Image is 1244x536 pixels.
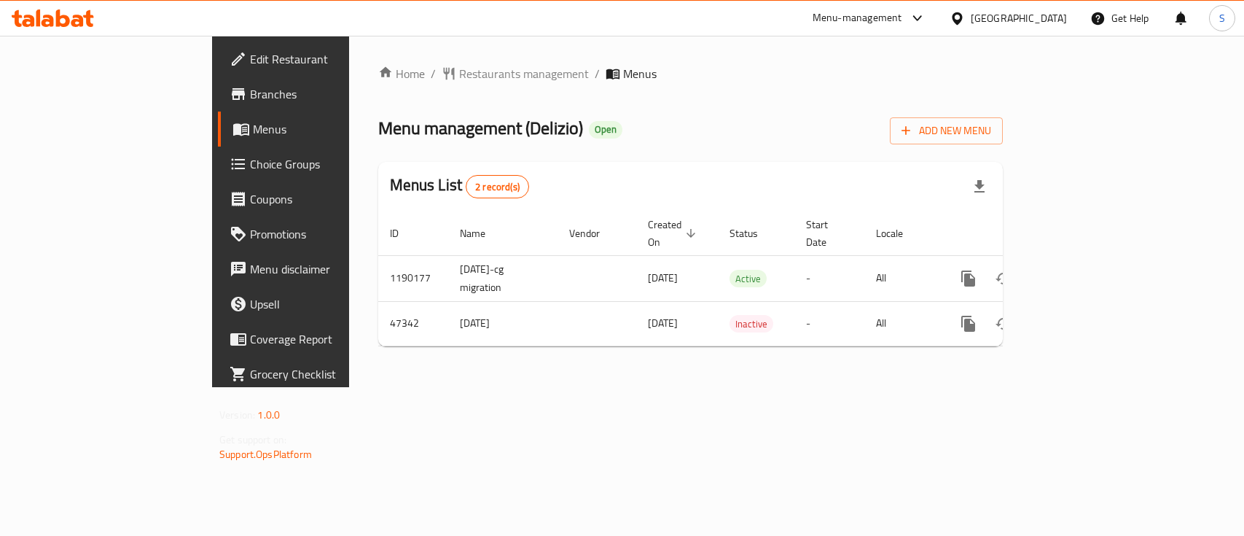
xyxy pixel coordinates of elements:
td: - [794,255,864,301]
th: Actions [939,211,1103,256]
span: Coupons [250,190,408,208]
span: Restaurants management [459,65,589,82]
span: [DATE] [648,314,678,333]
a: Restaurants management [442,65,589,82]
span: Edit Restaurant [250,50,408,68]
nav: breadcrumb [378,65,1003,82]
span: Grocery Checklist [250,365,408,383]
a: Support.OpsPlatform [219,445,312,464]
span: Vendor [569,225,619,242]
span: Locale [876,225,922,242]
td: [DATE]-cg migration [448,255,558,301]
span: Version: [219,405,255,424]
span: Coverage Report [250,330,408,348]
span: 1.0.0 [257,405,280,424]
a: Coverage Report [218,322,420,357]
td: All [864,255,939,301]
span: Created On [648,216,700,251]
li: / [595,65,600,82]
span: Promotions [250,225,408,243]
span: Menu disclaimer [250,260,408,278]
a: Promotions [218,217,420,252]
button: Add New Menu [890,117,1003,144]
span: Status [729,225,777,242]
a: Coupons [218,182,420,217]
li: / [431,65,436,82]
span: Inactive [729,316,773,333]
div: Total records count [466,175,529,198]
div: Menu-management [813,9,902,27]
span: Menus [253,120,408,138]
h2: Menus List [390,174,529,198]
td: [DATE] [448,301,558,346]
div: [GEOGRAPHIC_DATA] [971,10,1067,26]
span: Active [729,271,767,287]
span: Start Date [806,216,847,251]
span: Get support on: [219,430,286,449]
span: ID [390,225,418,242]
a: Edit Restaurant [218,42,420,77]
span: Menus [623,65,657,82]
span: Name [460,225,504,242]
a: Upsell [218,287,420,322]
span: Upsell [250,295,408,313]
span: Open [589,123,622,136]
div: Export file [962,169,997,204]
span: Add New Menu [901,122,991,140]
button: Change Status [986,261,1021,296]
span: Branches [250,85,408,103]
span: Menu management ( Delizio ) [378,112,583,144]
a: Branches [218,77,420,112]
span: 2 record(s) [466,180,528,194]
span: Choice Groups [250,155,408,173]
div: Inactive [729,315,773,333]
a: Menu disclaimer [218,252,420,287]
span: S [1219,10,1225,26]
a: Grocery Checklist [218,357,420,392]
td: All [864,301,939,346]
a: Choice Groups [218,147,420,182]
span: [DATE] [648,268,678,287]
table: enhanced table [378,211,1103,346]
td: - [794,301,864,346]
button: more [951,306,986,341]
div: Open [589,121,622,139]
a: Menus [218,112,420,147]
button: Change Status [986,306,1021,341]
button: more [951,261,986,296]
